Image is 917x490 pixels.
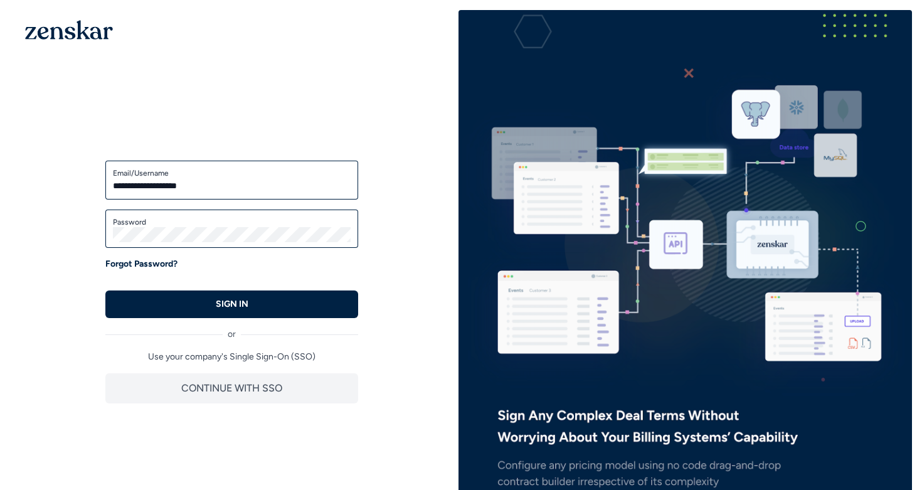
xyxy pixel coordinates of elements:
[113,168,351,178] label: Email/Username
[25,20,113,40] img: 1OGAJ2xQqyY4LXKgY66KYq0eOWRCkrZdAb3gUhuVAqdWPZE9SRJmCz+oDMSn4zDLXe31Ii730ItAGKgCKgCCgCikA4Av8PJUP...
[105,290,358,318] button: SIGN IN
[105,351,358,363] p: Use your company's Single Sign-On (SSO)
[105,318,358,341] div: or
[216,298,248,311] p: SIGN IN
[105,373,358,403] button: CONTINUE WITH SSO
[105,258,178,270] a: Forgot Password?
[113,217,351,227] label: Password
